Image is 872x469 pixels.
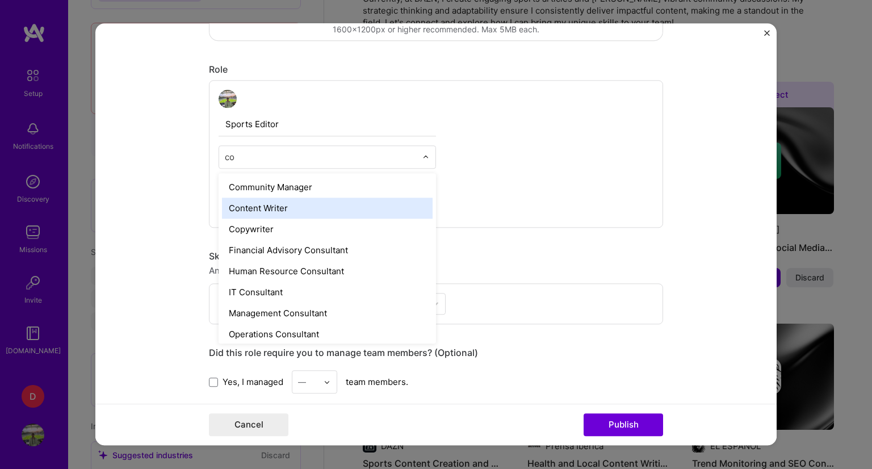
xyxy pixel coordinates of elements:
[209,64,663,76] div: Role
[422,154,429,161] img: drop icon
[222,219,433,240] div: Copywriter
[209,250,663,262] div: Skills used — Add up to 12 skills
[764,30,770,42] button: Close
[222,282,433,303] div: IT Consultant
[298,376,306,388] div: —
[222,324,433,345] div: Operations Consultant
[219,112,436,136] input: Role Name
[209,414,288,437] button: Cancel
[222,240,433,261] div: Financial Advisory Consultant
[222,261,433,282] div: Human Resource Consultant
[222,177,433,198] div: Community Manager
[209,347,663,359] div: Did this role require you to manage team members? (Optional)
[333,23,539,35] div: 1600x1200px or higher recommended. Max 5MB each.
[584,414,663,437] button: Publish
[209,370,663,393] div: team members.
[324,379,330,386] img: drop icon
[223,376,283,388] span: Yes, I managed
[222,198,433,219] div: Content Writer
[222,303,433,324] div: Management Consultant
[209,265,663,277] div: Any new skills will be added to your profile.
